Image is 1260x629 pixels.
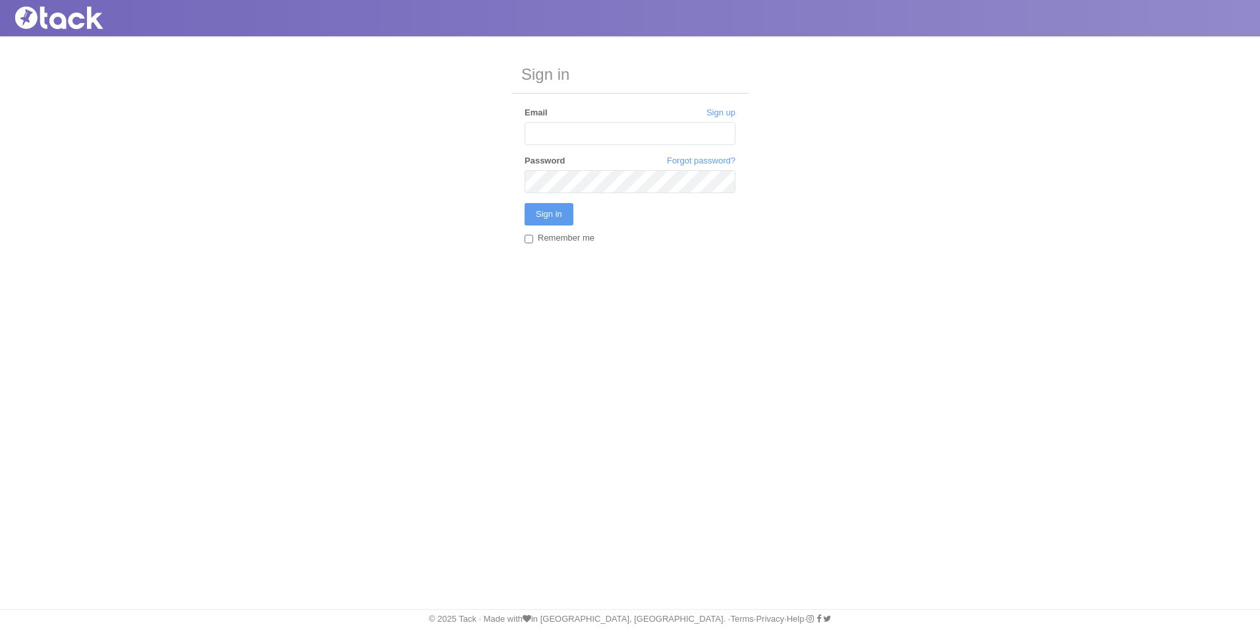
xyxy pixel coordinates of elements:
label: Email [525,107,548,119]
a: Terms [730,614,753,624]
input: Remember me [525,235,533,243]
a: Privacy [756,614,784,624]
h3: Sign in [511,56,749,94]
label: Password [525,155,565,167]
a: Sign up [706,107,735,119]
a: Help [787,614,805,624]
img: Tack [10,7,142,29]
div: © 2025 Tack · Made with in [GEOGRAPHIC_DATA], [GEOGRAPHIC_DATA]. · · · · [3,613,1257,625]
input: Sign in [525,203,573,225]
label: Remember me [525,232,594,246]
a: Forgot password? [667,155,735,167]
